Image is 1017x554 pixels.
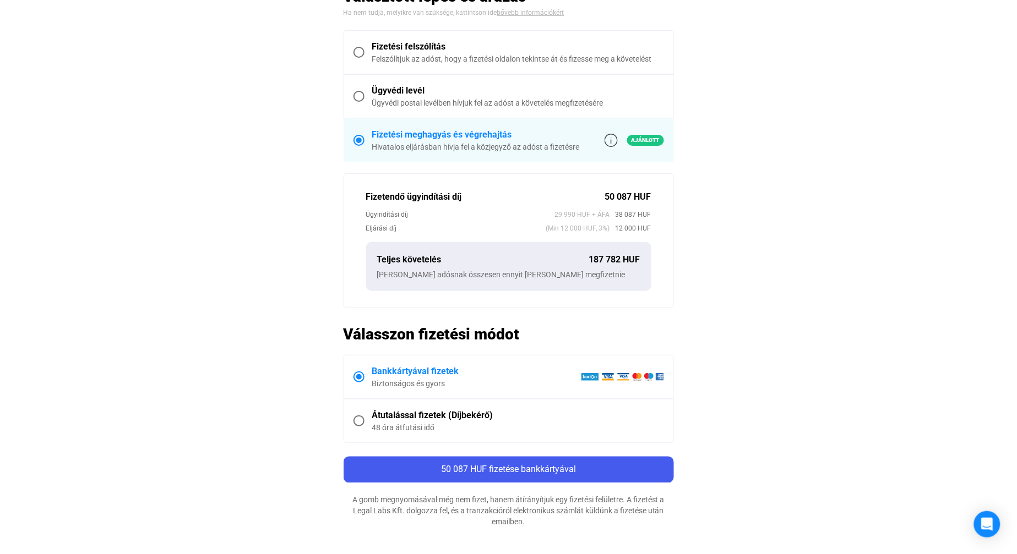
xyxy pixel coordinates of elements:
[372,378,581,389] div: Biztonságos és gyors
[581,372,664,381] img: barion
[610,223,651,234] span: 12 000 HUF
[372,409,664,422] div: Átutalással fizetek (Díjbekérő)
[372,141,580,152] div: Hivatalos eljárásban hívja fel a közjegyző az adóst a fizetésre
[555,209,610,220] span: 29 990 HUF + ÁFA
[344,457,674,483] button: 50 087 HUF fizetése bankkártyával
[610,209,651,220] span: 38 087 HUF
[589,253,640,266] div: 187 782 HUF
[605,190,651,204] div: 50 087 HUF
[497,9,564,17] a: bővebb információkért
[441,464,576,475] span: 50 087 HUF fizetése bankkártyával
[372,40,664,53] div: Fizetési felszólítás
[372,365,581,378] div: Bankkártyával fizetek
[377,253,589,266] div: Teljes követelés
[372,128,580,141] div: Fizetési meghagyás és végrehajtás
[372,84,664,97] div: Ügyvédi levél
[605,134,664,147] a: info-grey-outlineAjánlott
[377,269,640,280] div: [PERSON_NAME] adósnak összesen ennyit [PERSON_NAME] megfizetnie
[546,223,610,234] span: (Min 12 000 HUF, 3%)
[344,325,674,344] h2: Válasszon fizetési módot
[344,9,497,17] span: Ha nem tudja, melyikre van szüksége, kattintson ide
[974,511,1000,537] div: Open Intercom Messenger
[366,209,555,220] div: Ügyindítási díj
[372,97,664,108] div: Ügyvédi postai levélben hívjuk fel az adóst a követelés megfizetésére
[372,422,664,433] div: 48 óra átfutási idő
[605,134,618,147] img: info-grey-outline
[366,223,546,234] div: Eljárási díj
[344,494,674,527] div: A gomb megnyomásával még nem fizet, hanem átírányítjuk egy fizetési felületre. A fizetést a Legal...
[627,135,664,146] span: Ajánlott
[372,53,664,64] div: Felszólítjuk az adóst, hogy a fizetési oldalon tekintse át és fizesse meg a követelést
[366,190,605,204] div: Fizetendő ügyindítási díj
